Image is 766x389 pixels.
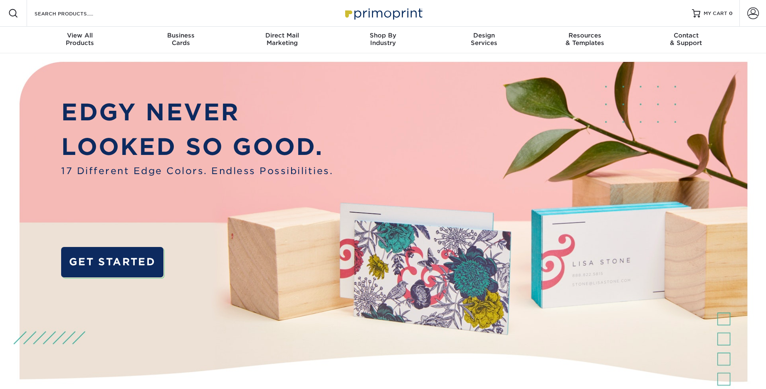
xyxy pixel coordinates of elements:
[534,32,635,39] span: Resources
[34,8,115,18] input: SEARCH PRODUCTS.....
[232,27,333,53] a: Direct MailMarketing
[433,32,534,39] span: Design
[61,247,163,277] a: GET STARTED
[534,32,635,47] div: & Templates
[61,130,333,164] p: LOOKED SO GOOD.
[30,32,131,47] div: Products
[131,27,232,53] a: BusinessCards
[30,32,131,39] span: View All
[131,32,232,47] div: Cards
[232,32,333,39] span: Direct Mail
[333,32,434,39] span: Shop By
[131,32,232,39] span: Business
[232,32,333,47] div: Marketing
[61,95,333,130] p: EDGY NEVER
[534,27,635,53] a: Resources& Templates
[635,32,736,47] div: & Support
[30,27,131,53] a: View AllProducts
[333,32,434,47] div: Industry
[433,32,534,47] div: Services
[333,27,434,53] a: Shop ByIndustry
[635,32,736,39] span: Contact
[729,10,733,16] span: 0
[635,27,736,53] a: Contact& Support
[341,4,425,22] img: Primoprint
[704,10,727,17] span: MY CART
[61,164,333,178] span: 17 Different Edge Colors. Endless Possibilities.
[433,27,534,53] a: DesignServices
